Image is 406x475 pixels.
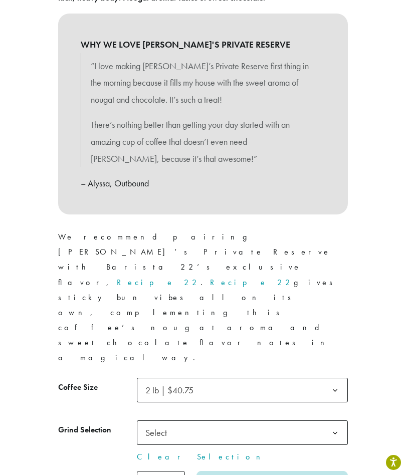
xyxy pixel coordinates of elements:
a: Clear Selection [137,451,348,463]
span: 2 lb | $40.75 [141,380,204,400]
label: Coffee Size [58,380,137,395]
span: Select [137,420,348,445]
a: Recipe 22 [117,277,200,288]
p: “I love making [PERSON_NAME]’s Private Reserve first thing in the morning because it fills my hou... [91,58,315,108]
span: 2 lb | $40.75 [137,378,348,402]
a: Recipe 22 [210,277,294,288]
b: WHY WE LOVE [PERSON_NAME]'S PRIVATE RESERVE [81,36,325,53]
span: 2 lb | $40.75 [145,384,193,396]
p: There’s nothing better than getting your day started with an amazing cup of coffee that doesn’t e... [91,116,315,167]
p: – Alyssa, Outbound [81,175,325,192]
p: We recommend pairing [PERSON_NAME]’s Private Reserve with Barista 22’s exclusive flavor, . gives ... [58,229,348,365]
span: Select [141,423,177,442]
label: Grind Selection [58,423,137,437]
